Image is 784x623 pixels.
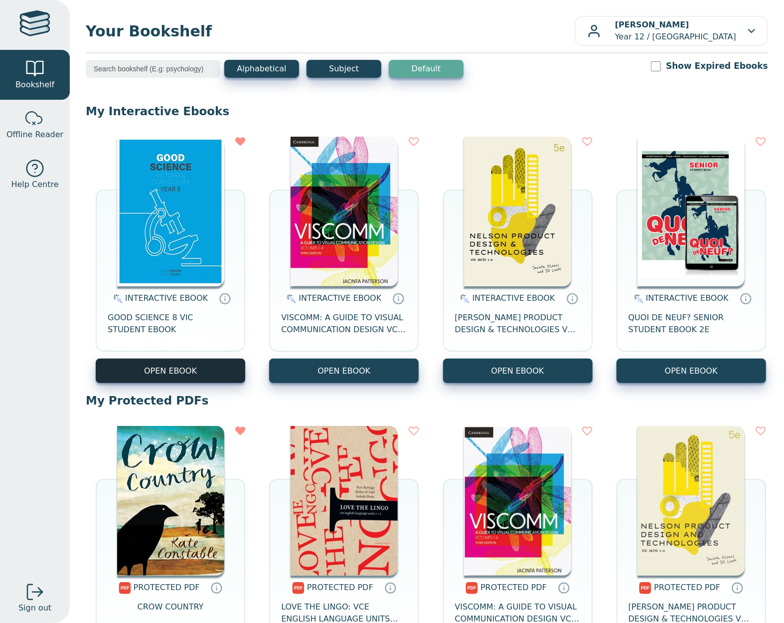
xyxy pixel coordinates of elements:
span: INTERACTIVE EBOOK [125,293,208,303]
p: My Interactive Ebooks [86,104,768,119]
img: pdf.svg [639,582,651,594]
span: INTERACTIVE EBOOK [299,293,381,303]
span: Bookshelf [15,79,54,91]
button: OPEN EBOOK [269,359,419,383]
img: ec69e1b9-f088-ea11-a992-0272d098c78b.jpg [117,137,224,286]
a: Protected PDFs cannot be printed, copied or shared. They can be accessed online through Education... [558,582,570,594]
img: interactive.svg [284,293,296,305]
a: Protected PDFs cannot be printed, copied or shared. They can be accessed online through Education... [210,582,222,594]
span: PROTECTED PDF [134,583,200,592]
span: Sign out [18,602,51,614]
span: VISCOMM: A GUIDE TO VISUAL COMMUNICATION DESIGN VCE UNITS 1-4 EBOOK 3E [281,312,407,336]
p: My Protected PDFs [86,393,768,408]
button: Subject [307,60,381,78]
input: Search bookshelf (E.g: psychology) [86,60,220,78]
span: Your Bookshelf [86,20,575,42]
span: Offline Reader [6,129,63,141]
label: Show Expired Ebooks [666,60,768,72]
button: OPEN EBOOK [96,359,245,383]
img: 0f0ec4b0-0cb2-46f8-8ffc-1a69ade313b1.jpg [291,426,398,576]
span: INTERACTIVE EBOOK [646,293,729,303]
button: [PERSON_NAME]Year 12 / [GEOGRAPHIC_DATA] [575,16,768,46]
button: OPEN EBOOK [443,359,593,383]
a: Protected PDFs cannot be printed, copied or shared. They can be accessed online through Education... [731,582,743,594]
span: PROTECTED PDF [480,583,547,592]
button: Alphabetical [224,60,299,78]
span: QUOI DE NEUF? SENIOR STUDENT EBOOK 2E [628,312,754,336]
b: [PERSON_NAME] [615,20,689,29]
a: Protected PDFs cannot be printed, copied or shared. They can be accessed online through Education... [384,582,396,594]
img: bab7d975-5677-47cd-93a9-ba0f992ad8ba.png [291,137,398,286]
button: Default [389,60,464,78]
span: INTERACTIVE EBOOK [472,293,555,303]
span: PROTECTED PDF [654,583,720,592]
img: 61378b36-6822-4aab-a9c6-73cab5c0ca6f.jpg [464,137,571,286]
span: PROTECTED PDF [307,583,373,592]
button: OPEN EBOOK [617,359,766,383]
a: Interactive eBooks are accessed online via the publisher’s portal. They contain interactive resou... [566,292,578,304]
p: Year 12 / [GEOGRAPHIC_DATA] [615,19,736,43]
img: interactive.svg [631,293,643,305]
img: d331e308-aa24-482b-a40b-edbaf9b4188f.jpg [117,426,224,576]
img: interactive.svg [457,293,470,305]
img: pdf.svg [119,582,131,594]
img: interactive.svg [110,293,123,305]
img: pdf.svg [292,582,305,594]
img: 9f7789cc-7891-e911-a97e-0272d098c78b.jpg [637,137,745,286]
span: GOOD SCIENCE 8 VIC STUDENT EBOOK [108,312,233,336]
img: pdf.svg [466,582,478,594]
img: c38d1fcb-1682-48ce-9bd7-a59333e40c45.png [464,426,571,576]
a: Interactive eBooks are accessed online via the publisher’s portal. They contain interactive resou... [740,292,752,304]
a: Interactive eBooks are accessed online via the publisher’s portal. They contain interactive resou... [219,292,231,304]
span: [PERSON_NAME] PRODUCT DESIGN & TECHNOLOGIES VCE UNITS 1-4 STUDENT BOOK 5E [455,312,581,336]
a: Interactive eBooks are accessed online via the publisher’s portal. They contain interactive resou... [392,292,404,304]
img: a55006ab-b820-47ad-92bd-944cf688cf9c.jpg [637,426,745,576]
span: Help Centre [11,179,58,191]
